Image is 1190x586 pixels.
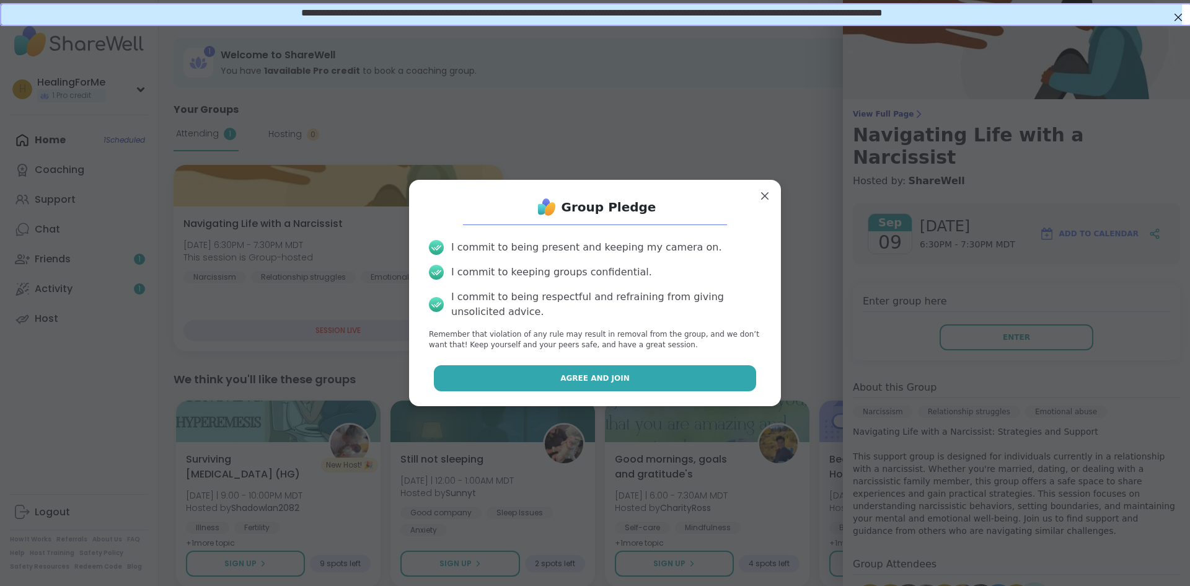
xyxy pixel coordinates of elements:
h1: Group Pledge [562,198,656,216]
div: I commit to being present and keeping my camera on. [451,240,721,255]
p: Remember that violation of any rule may result in removal from the group, and we don’t want that!... [429,329,761,350]
img: ShareWell Logo [534,195,559,220]
button: Agree and Join [434,365,757,391]
div: I commit to keeping groups confidential. [451,265,652,280]
div: I commit to being respectful and refraining from giving unsolicited advice. [451,290,761,319]
span: Agree and Join [560,373,630,384]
